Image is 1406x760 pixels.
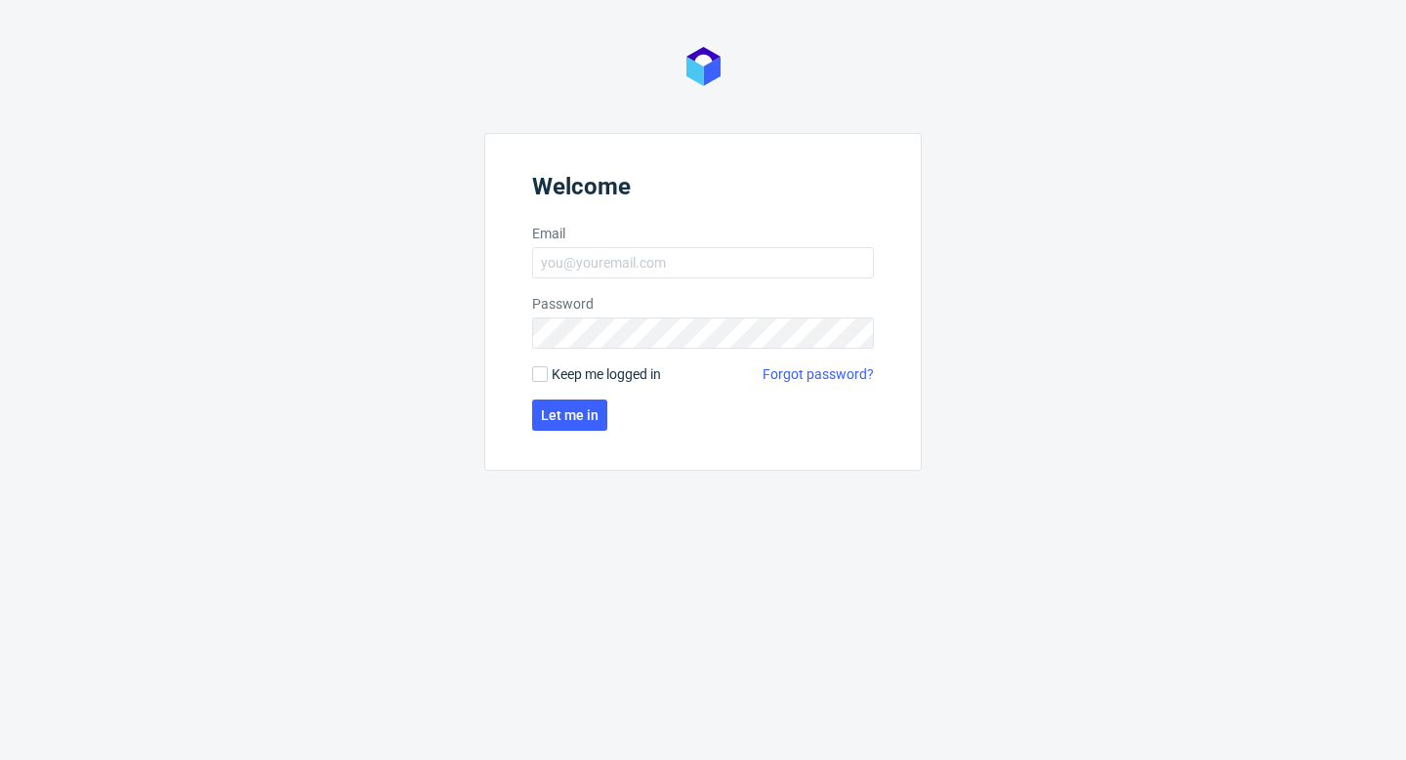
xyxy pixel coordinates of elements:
[532,294,874,314] label: Password
[532,173,874,208] header: Welcome
[541,408,599,422] span: Let me in
[532,247,874,278] input: you@youremail.com
[532,400,607,431] button: Let me in
[763,364,874,384] a: Forgot password?
[552,364,661,384] span: Keep me logged in
[532,224,874,243] label: Email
